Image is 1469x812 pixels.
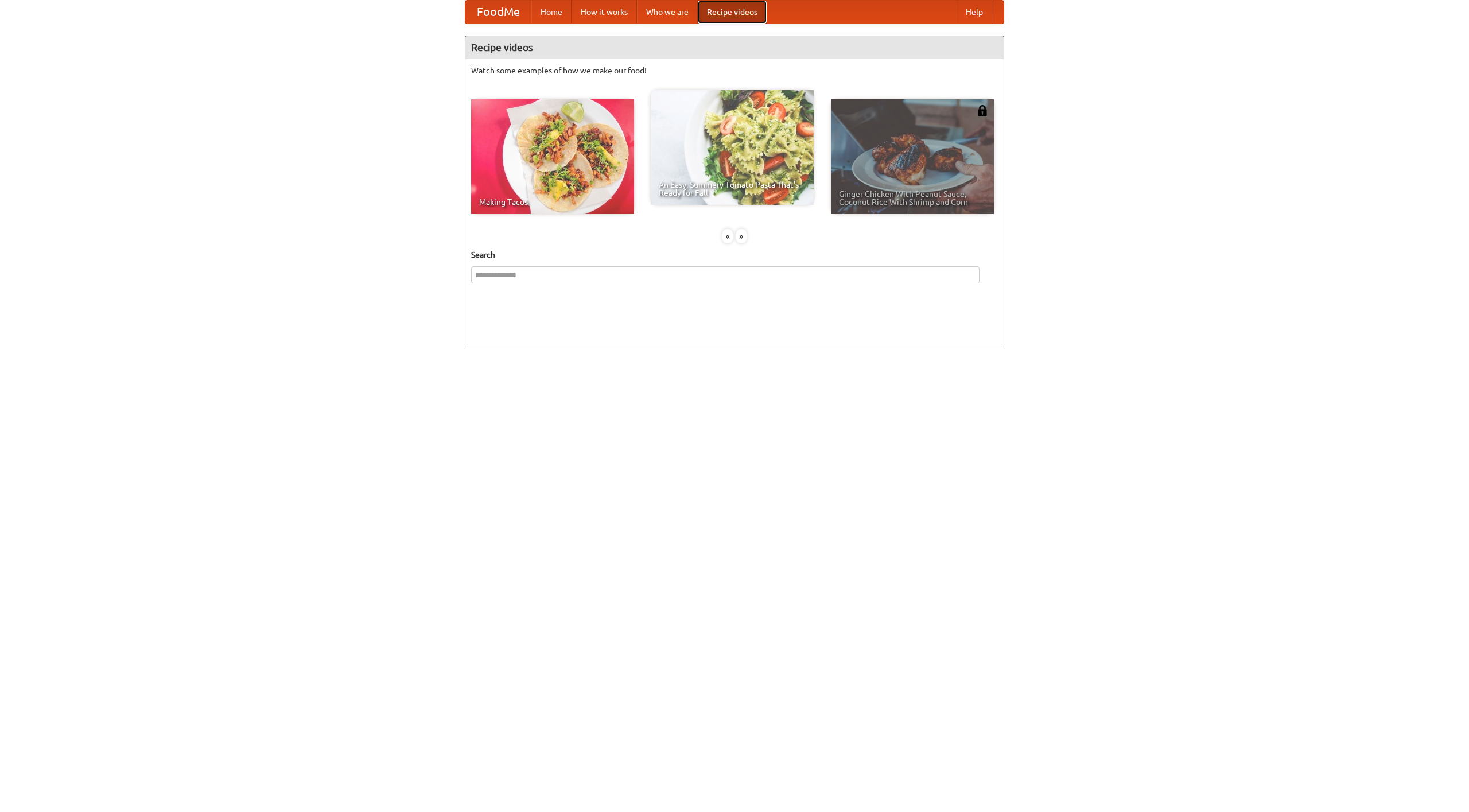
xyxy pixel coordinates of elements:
a: Help [957,1,992,24]
p: Watch some examples of how we make our food! [471,65,998,76]
a: FoodMe [465,1,531,24]
a: Making Tacos [471,99,634,214]
h4: Recipe videos [465,36,1004,59]
img: 483408.png [977,105,988,116]
a: Recipe videos [698,1,767,24]
span: An Easy, Summery Tomato Pasta That's Ready for Fall [659,181,806,197]
div: » [736,229,747,243]
div: « [722,229,733,243]
h5: Search [471,249,998,261]
a: An Easy, Summery Tomato Pasta That's Ready for Fall [651,90,814,205]
span: Making Tacos [479,198,626,206]
a: Home [531,1,572,24]
a: Who we are [637,1,698,24]
a: How it works [572,1,637,24]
